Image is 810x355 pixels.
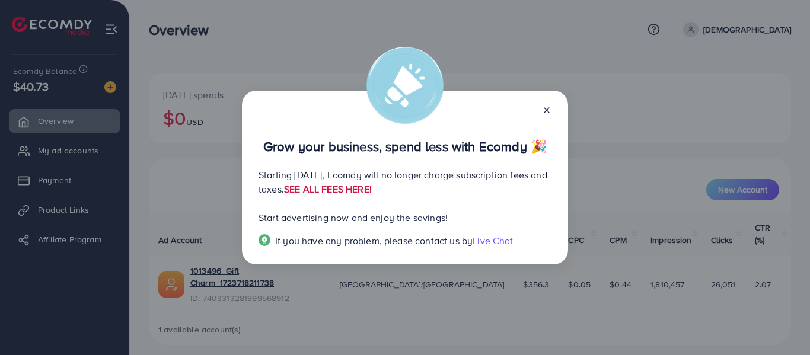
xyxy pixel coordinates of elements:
[760,302,801,346] iframe: Chat
[259,210,551,225] p: Start advertising now and enjoy the savings!
[284,183,372,196] a: SEE ALL FEES HERE!
[275,234,473,247] span: If you have any problem, please contact us by
[366,47,444,124] img: alert
[259,168,551,196] p: Starting [DATE], Ecomdy will no longer charge subscription fees and taxes.
[259,139,551,153] p: Grow your business, spend less with Ecomdy 🎉
[473,234,513,247] span: Live Chat
[259,234,270,246] img: Popup guide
